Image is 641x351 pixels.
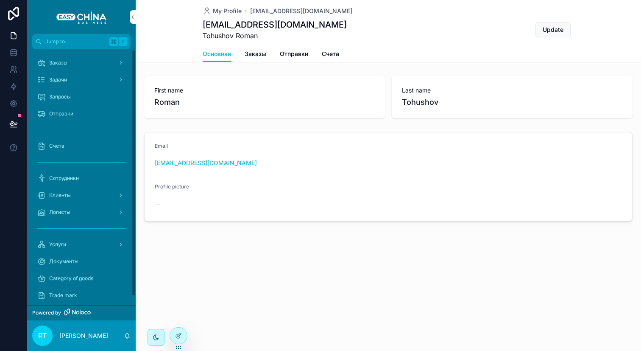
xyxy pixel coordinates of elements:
[32,34,131,49] button: Jump to...K
[59,331,108,340] p: [PERSON_NAME]
[32,309,61,316] span: Powered by
[32,138,131,154] a: Счета
[203,50,231,58] span: Основная
[154,96,375,108] span: Roman
[213,7,242,15] span: My Profile
[203,19,347,31] h1: [EMAIL_ADDRESS][DOMAIN_NAME]
[203,46,231,62] a: Основная
[49,275,93,282] span: Category of goods
[27,305,136,320] a: Powered by
[203,31,347,41] span: Tohushov Roman
[27,49,136,305] div: scrollable content
[32,89,131,104] a: Запросы
[280,50,308,58] span: Отправки
[32,254,131,269] a: Документы
[203,7,242,15] a: My Profile
[543,25,563,34] span: Update
[155,143,168,149] span: Email
[49,110,73,117] span: Отправки
[49,241,66,248] span: Услуги
[49,143,64,149] span: Счета
[49,258,78,265] span: Документы
[280,46,308,63] a: Отправки
[155,159,257,167] a: [EMAIL_ADDRESS][DOMAIN_NAME]
[32,288,131,303] a: Trade mark
[322,46,339,63] a: Счета
[322,50,339,58] span: Счета
[49,76,67,83] span: Задачи
[245,46,266,63] a: Заказы
[32,55,131,70] a: Заказы
[49,209,70,216] span: Логисты
[402,96,622,108] span: Tohushov
[402,86,622,95] span: Last name
[120,38,126,45] span: K
[56,10,106,24] img: App logo
[49,192,71,199] span: Клиенты
[535,22,571,37] button: Update
[32,188,131,203] a: Клиенты
[49,59,67,66] span: Заказы
[32,171,131,186] a: Сотрудники
[250,7,352,15] a: [EMAIL_ADDRESS][DOMAIN_NAME]
[155,199,160,208] span: --
[32,205,131,220] a: Логисты
[49,292,77,299] span: Trade mark
[245,50,266,58] span: Заказы
[49,175,79,182] span: Сотрудники
[32,72,131,87] a: Задачи
[38,331,47,341] span: RT
[32,106,131,121] a: Отправки
[154,86,375,95] span: First name
[32,271,131,286] a: Category of goods
[155,183,189,190] span: Profile picture
[45,38,106,45] span: Jump to...
[49,93,71,100] span: Запросы
[32,237,131,252] a: Услуги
